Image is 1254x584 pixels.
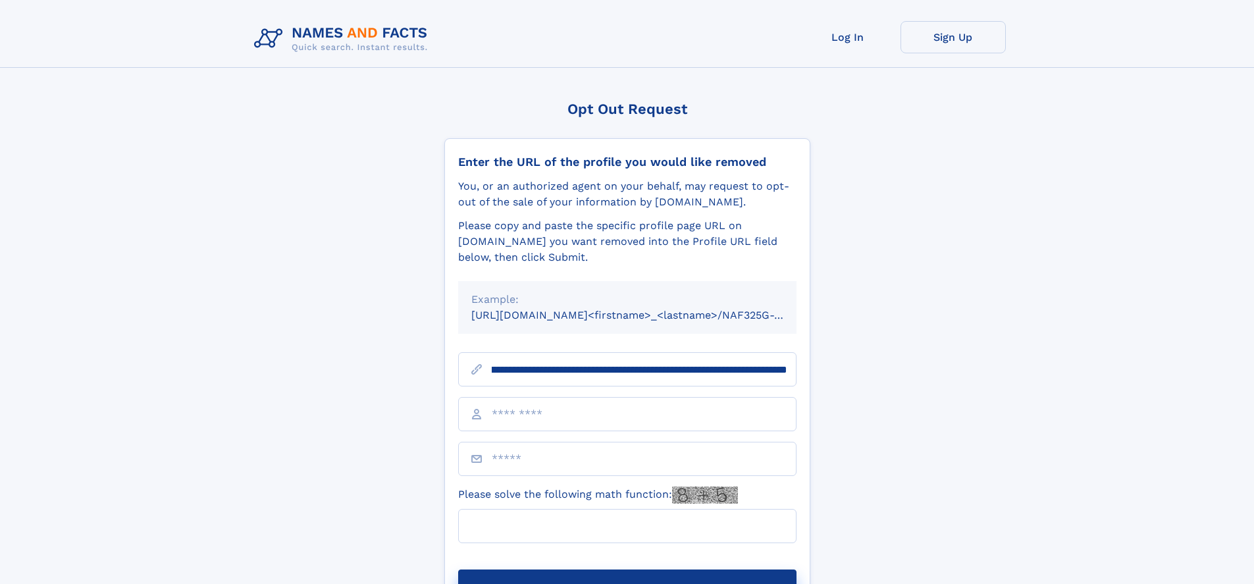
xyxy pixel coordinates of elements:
[249,21,438,57] img: Logo Names and Facts
[458,218,797,265] div: Please copy and paste the specific profile page URL on [DOMAIN_NAME] you want removed into the Pr...
[458,178,797,210] div: You, or an authorized agent on your behalf, may request to opt-out of the sale of your informatio...
[458,155,797,169] div: Enter the URL of the profile you would like removed
[795,21,901,53] a: Log In
[444,101,810,117] div: Opt Out Request
[471,309,822,321] small: [URL][DOMAIN_NAME]<firstname>_<lastname>/NAF325G-xxxxxxxx
[471,292,783,307] div: Example:
[901,21,1006,53] a: Sign Up
[458,487,738,504] label: Please solve the following math function:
